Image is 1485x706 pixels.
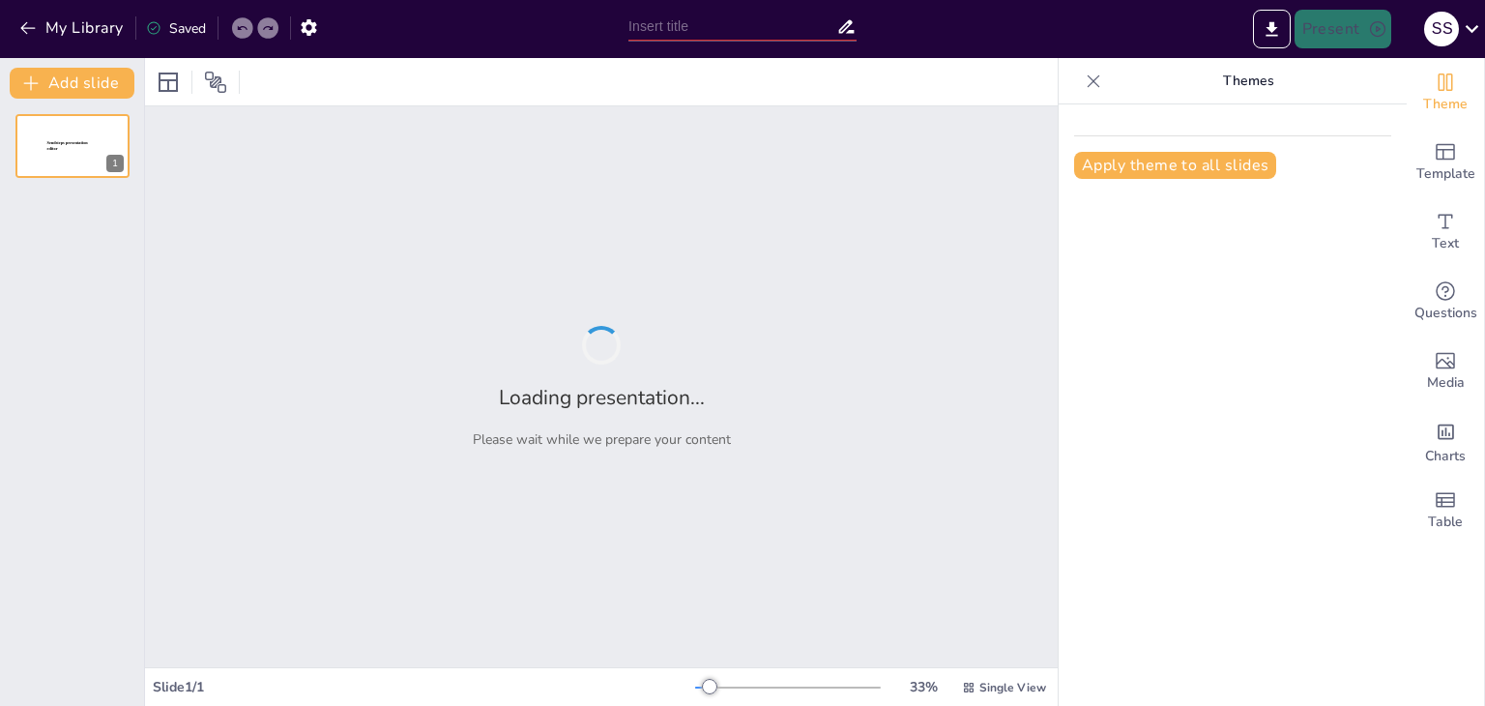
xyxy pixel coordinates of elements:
div: Add charts and graphs [1407,406,1484,476]
span: Theme [1423,94,1468,115]
input: Insert title [628,13,836,41]
div: Slide 1 / 1 [153,678,695,696]
span: Position [204,71,227,94]
span: Questions [1414,303,1477,324]
div: Add a table [1407,476,1484,545]
span: Single View [979,680,1046,695]
div: 33 % [900,678,946,696]
p: Please wait while we prepare your content [473,430,731,449]
button: S S [1424,10,1459,48]
div: Saved [146,19,206,38]
span: Media [1427,372,1465,394]
span: Charts [1425,446,1466,467]
div: Sendsteps presentation editor1 [15,114,130,178]
button: Add slide [10,68,134,99]
div: Add text boxes [1407,197,1484,267]
button: Export to PowerPoint [1253,10,1291,48]
button: Apply theme to all slides [1074,152,1276,179]
div: Layout [153,67,184,98]
div: Change the overall theme [1407,58,1484,128]
span: Table [1428,512,1463,533]
button: My Library [15,13,131,44]
p: Themes [1109,58,1387,104]
div: Add ready made slides [1407,128,1484,197]
div: Get real-time input from your audience [1407,267,1484,337]
span: Text [1432,233,1459,254]
button: Present [1295,10,1391,48]
span: Template [1416,163,1475,185]
div: S S [1424,12,1459,46]
h2: Loading presentation... [499,384,705,411]
span: Sendsteps presentation editor [47,141,88,152]
div: 1 [106,155,124,172]
div: Add images, graphics, shapes or video [1407,337,1484,406]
